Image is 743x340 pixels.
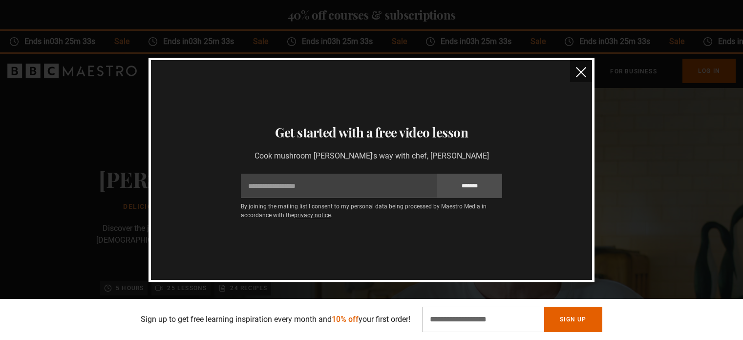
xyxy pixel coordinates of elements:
h3: Get started with a free video lesson [163,123,580,142]
p: Sign up to get free learning inspiration every month and your first order! [141,314,410,325]
span: 10% off [332,315,359,324]
button: Sign Up [544,307,602,332]
p: Cook mushroom [PERSON_NAME]'s way with chef, [PERSON_NAME] [241,150,502,162]
button: close [570,60,592,82]
p: By joining the mailing list I consent to my personal data being processed by Maestro Media in acc... [241,202,502,220]
a: privacy notice [294,212,331,219]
